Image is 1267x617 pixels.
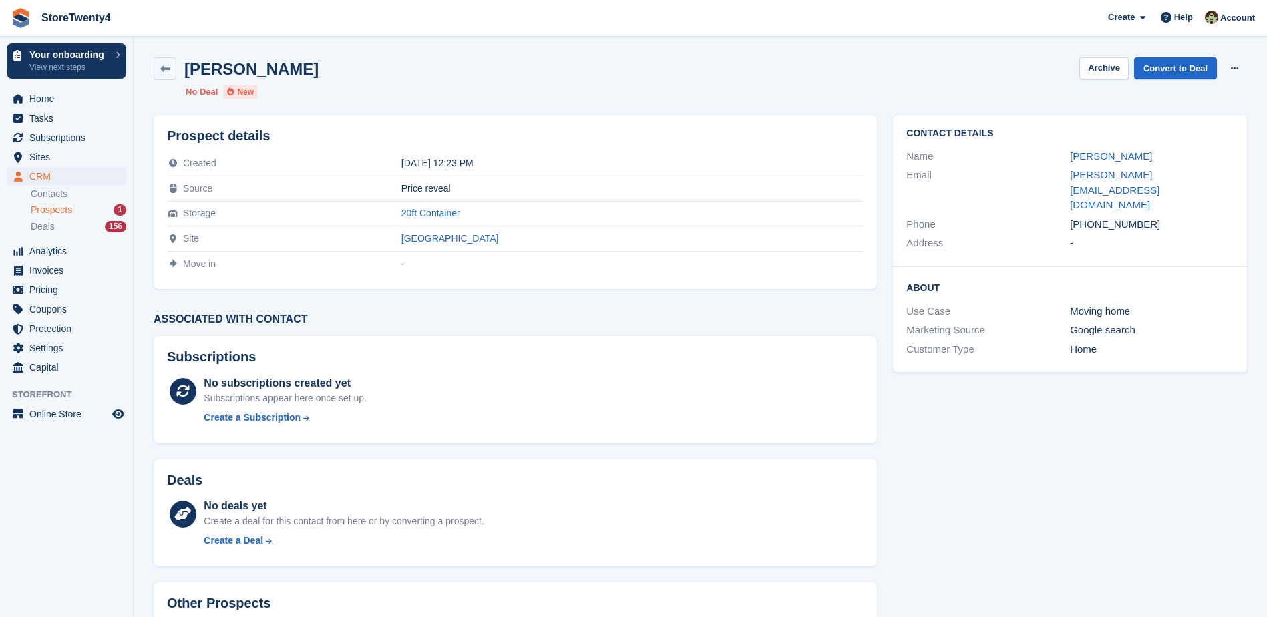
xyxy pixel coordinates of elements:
span: Coupons [29,300,110,319]
a: Contacts [31,188,126,200]
a: Create a Deal [204,534,484,548]
a: menu [7,405,126,423]
a: Create a Subscription [204,411,367,425]
a: [PERSON_NAME][EMAIL_ADDRESS][DOMAIN_NAME] [1070,169,1159,210]
div: Customer Type [906,342,1070,357]
div: Create a deal for this contact from here or by converting a prospect. [204,514,484,528]
a: menu [7,148,126,166]
span: Settings [29,339,110,357]
span: Created [183,158,216,168]
a: StoreTwenty4 [36,7,116,29]
a: menu [7,319,126,338]
div: Home [1070,342,1234,357]
div: 1 [114,204,126,216]
li: New [223,85,258,99]
div: Create a Subscription [204,411,301,425]
div: Price reveal [401,183,864,194]
h2: Deals [167,473,202,488]
div: - [401,258,864,269]
a: Your onboarding View next steps [7,43,126,79]
span: Storage [183,208,216,218]
div: 156 [105,221,126,232]
span: Storefront [12,388,133,401]
h2: Contact Details [906,128,1234,139]
a: menu [7,300,126,319]
div: Moving home [1070,304,1234,319]
li: No Deal [186,85,218,99]
span: Analytics [29,242,110,260]
div: No deals yet [204,498,484,514]
span: Home [29,89,110,108]
div: Email [906,168,1070,213]
a: menu [7,109,126,128]
a: menu [7,261,126,280]
a: menu [7,358,126,377]
h2: [PERSON_NAME] [184,60,319,78]
div: Create a Deal [204,534,263,548]
a: menu [7,339,126,357]
a: menu [7,167,126,186]
span: Account [1220,11,1255,25]
span: Source [183,183,212,194]
div: Subscriptions appear here once set up. [204,391,367,405]
div: Address [906,236,1070,251]
span: Create [1108,11,1135,24]
a: Preview store [110,406,126,422]
span: Online Store [29,405,110,423]
button: Archive [1079,57,1129,79]
p: View next steps [29,61,109,73]
a: menu [7,89,126,108]
div: [PHONE_NUMBER] [1070,217,1234,232]
a: Prospects 1 [31,203,126,217]
a: menu [7,242,126,260]
h2: About [906,280,1234,294]
div: Phone [906,217,1070,232]
img: Lee Hanlon [1205,11,1218,24]
span: Pricing [29,280,110,299]
span: CRM [29,167,110,186]
div: Use Case [906,304,1070,319]
div: Name [906,149,1070,164]
h2: Other Prospects [167,596,271,611]
h2: Prospect details [167,128,864,144]
p: Your onboarding [29,50,109,59]
h3: Associated with contact [154,313,877,325]
span: Move in [183,258,216,269]
div: No subscriptions created yet [204,375,367,391]
span: Deals [31,220,55,233]
div: - [1070,236,1234,251]
a: Deals 156 [31,220,126,234]
span: Invoices [29,261,110,280]
span: Sites [29,148,110,166]
a: menu [7,128,126,147]
span: Subscriptions [29,128,110,147]
div: Marketing Source [906,323,1070,338]
a: [PERSON_NAME] [1070,150,1152,162]
a: [GEOGRAPHIC_DATA] [401,233,499,244]
a: Convert to Deal [1134,57,1217,79]
span: Protection [29,319,110,338]
div: [DATE] 12:23 PM [401,158,864,168]
div: Google search [1070,323,1234,338]
span: Capital [29,358,110,377]
span: Help [1174,11,1193,24]
span: Site [183,233,199,244]
a: 20ft Container [401,208,460,218]
a: menu [7,280,126,299]
span: Prospects [31,204,72,216]
span: Tasks [29,109,110,128]
img: stora-icon-8386f47178a22dfd0bd8f6a31ec36ba5ce8667c1dd55bd0f319d3a0aa187defe.svg [11,8,31,28]
h2: Subscriptions [167,349,864,365]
